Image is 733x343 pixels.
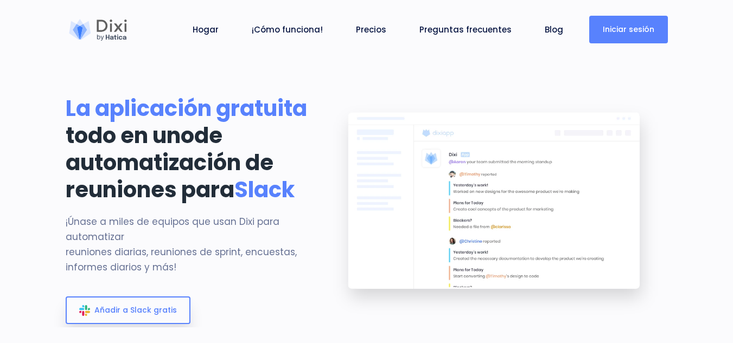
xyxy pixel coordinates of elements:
font: La aplicación gratuita [66,93,307,124]
font: Blog [545,24,563,35]
font: Añadir a Slack gratis [94,305,177,315]
a: ¡Cómo funciona! [247,23,327,36]
a: Preguntas frecuentes [415,23,516,36]
a: Precios [352,23,391,36]
font: ¡Únase a miles de equipos que usan Dixi para automatizar [66,215,279,243]
img: slack_icon_color.svg [79,305,90,316]
a: Añadir a Slack gratis [66,296,190,324]
font: Hogar [193,24,219,35]
font: de automatización de reuniones para [66,120,273,205]
font: Iniciar sesión [603,24,654,35]
font: Preguntas frecuentes [419,24,512,35]
a: Hogar [188,23,223,36]
a: Blog [540,23,568,36]
img: pancarta de aterrizaje [323,95,668,324]
font: todo en uno [66,120,194,151]
font: Slack [234,174,295,205]
font: Precios [356,24,386,35]
a: Iniciar sesión [589,16,668,43]
font: reuniones diarias, reuniones de sprint, encuestas, informes diarios y más! [66,245,297,274]
font: ¡Cómo funciona! [252,24,323,35]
